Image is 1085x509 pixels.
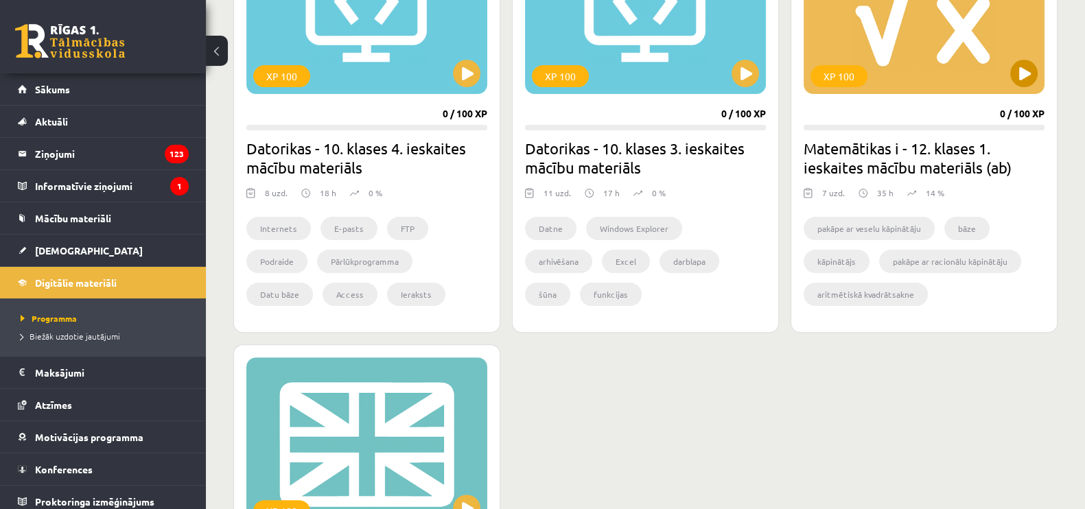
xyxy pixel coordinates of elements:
div: XP 100 [532,65,589,87]
a: Digitālie materiāli [18,267,189,298]
div: 11 uzd. [544,187,571,207]
p: 0 % [369,187,382,199]
li: E-pasts [320,217,377,240]
li: Podraide [246,250,307,273]
i: 123 [165,145,189,163]
li: pakāpe ar racionālu kāpinātāju [879,250,1021,273]
span: Aktuāli [35,115,68,128]
a: Sākums [18,73,189,105]
li: darblapa [660,250,719,273]
legend: Informatīvie ziņojumi [35,170,189,202]
a: Biežāk uzdotie jautājumi [21,330,192,342]
li: šūna [525,283,570,306]
li: Excel [602,250,650,273]
li: Ieraksts [387,283,445,306]
li: funkcijas [580,283,642,306]
p: 17 h [603,187,620,199]
a: Motivācijas programma [18,421,189,453]
div: 7 uzd. [822,187,845,207]
span: Proktoringa izmēģinājums [35,495,154,508]
p: 18 h [320,187,336,199]
a: Maksājumi [18,357,189,388]
li: pakāpe ar veselu kāpinātāju [804,217,935,240]
legend: Ziņojumi [35,138,189,169]
a: Rīgas 1. Tālmācības vidusskola [15,24,125,58]
a: Ziņojumi123 [18,138,189,169]
li: Datne [525,217,576,240]
legend: Maksājumi [35,357,189,388]
a: Mācību materiāli [18,202,189,234]
a: Programma [21,312,192,324]
a: Konferences [18,453,189,485]
p: 35 h [877,187,894,199]
h2: Datorikas - 10. klases 4. ieskaites mācību materiāls [246,139,487,177]
span: Atzīmes [35,399,72,411]
li: Datu bāze [246,283,313,306]
span: Konferences [35,463,93,475]
div: XP 100 [253,65,310,87]
div: 8 uzd. [265,187,288,207]
a: Aktuāli [18,106,189,137]
i: 1 [170,177,189,196]
a: Atzīmes [18,389,189,421]
span: Sākums [35,83,70,95]
li: aritmētiskā kvadrātsakne [804,283,928,306]
li: Pārlūkprogramma [317,250,412,273]
h2: Datorikas - 10. klases 3. ieskaites mācību materiāls [525,139,766,177]
p: 14 % [926,187,944,199]
li: kāpinātājs [804,250,870,273]
span: Motivācijas programma [35,431,143,443]
div: XP 100 [810,65,867,87]
li: Internets [246,217,311,240]
li: Windows Explorer [586,217,682,240]
a: [DEMOGRAPHIC_DATA] [18,235,189,266]
p: 0 % [652,187,666,199]
span: Biežāk uzdotie jautājumi [21,331,120,342]
li: bāze [944,217,990,240]
li: FTP [387,217,428,240]
span: Mācību materiāli [35,212,111,224]
li: arhivēšana [525,250,592,273]
span: Programma [21,313,77,324]
a: Informatīvie ziņojumi1 [18,170,189,202]
li: Access [323,283,377,306]
span: [DEMOGRAPHIC_DATA] [35,244,143,257]
span: Digitālie materiāli [35,276,117,289]
h2: Matemātikas i - 12. klases 1. ieskaites mācību materiāls (ab) [804,139,1045,177]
